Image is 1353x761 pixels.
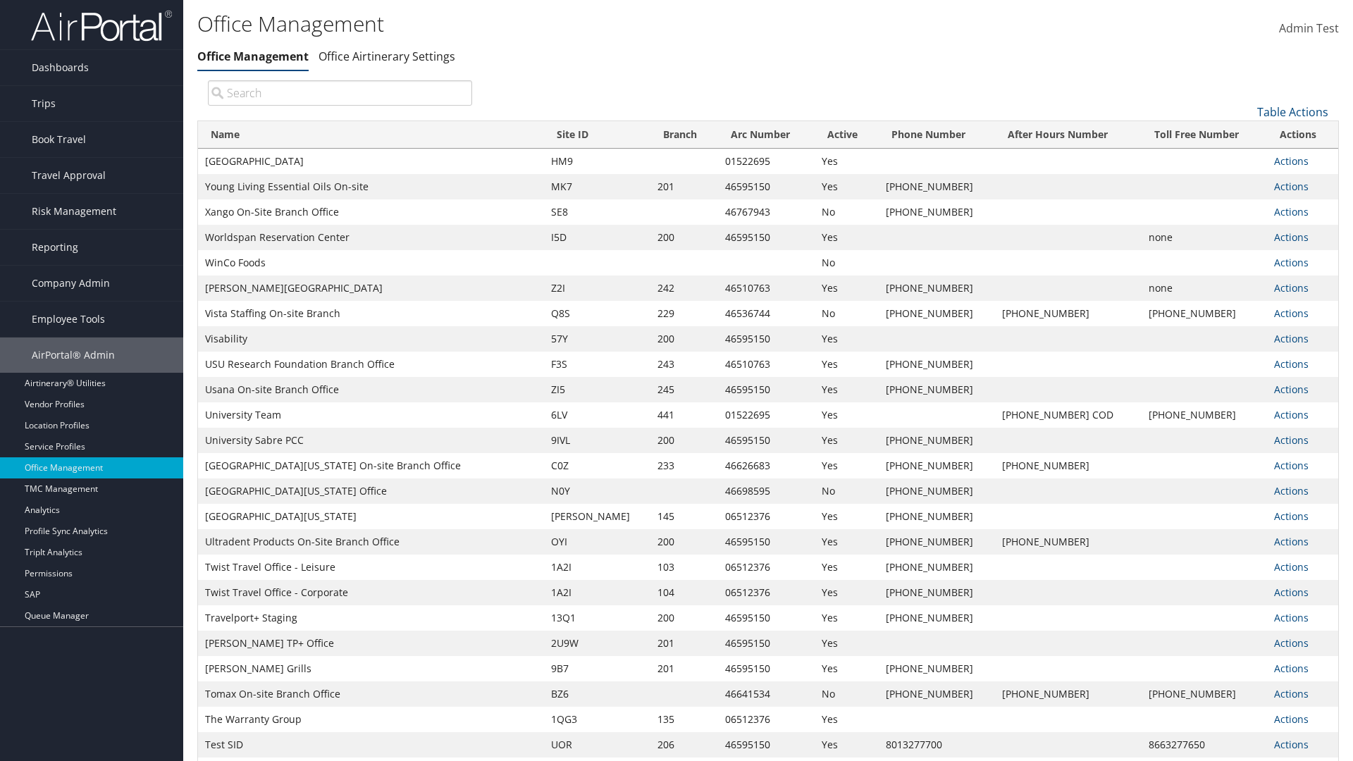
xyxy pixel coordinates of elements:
[32,266,110,301] span: Company Admin
[1142,732,1268,757] td: 8663277650
[815,631,878,656] td: Yes
[815,428,878,453] td: Yes
[1279,7,1339,51] a: Admin Test
[544,529,650,555] td: OYI
[815,605,878,631] td: Yes
[718,681,815,707] td: 46641534
[995,453,1142,478] td: [PHONE_NUMBER]
[650,504,718,529] td: 145
[198,605,544,631] td: Travelport+ Staging
[879,453,995,478] td: [PHONE_NUMBER]
[718,326,815,352] td: 46595150
[995,402,1142,428] td: [PHONE_NUMBER] COD
[544,656,650,681] td: 9B7
[815,453,878,478] td: Yes
[1274,611,1309,624] a: Actions
[815,149,878,174] td: Yes
[198,681,544,707] td: Tomax On-site Branch Office
[718,732,815,757] td: 46595150
[544,149,650,174] td: HM9
[815,402,878,428] td: Yes
[544,428,650,453] td: 9IVL
[1274,484,1309,497] a: Actions
[815,250,878,276] td: No
[650,656,718,681] td: 201
[650,631,718,656] td: 201
[1142,681,1268,707] td: [PHONE_NUMBER]
[815,377,878,402] td: Yes
[879,199,995,225] td: [PHONE_NUMBER]
[1274,459,1309,472] a: Actions
[879,352,995,377] td: [PHONE_NUMBER]
[1274,560,1309,574] a: Actions
[879,656,995,681] td: [PHONE_NUMBER]
[815,681,878,707] td: No
[544,174,650,199] td: MK7
[718,402,815,428] td: 01522695
[879,428,995,453] td: [PHONE_NUMBER]
[879,174,995,199] td: [PHONE_NUMBER]
[650,453,718,478] td: 233
[32,122,86,157] span: Book Travel
[544,732,650,757] td: UOR
[197,49,309,64] a: Office Management
[32,158,106,193] span: Travel Approval
[879,478,995,504] td: [PHONE_NUMBER]
[718,555,815,580] td: 06512376
[650,377,718,402] td: 245
[718,453,815,478] td: 46626683
[32,338,115,373] span: AirPortal® Admin
[198,402,544,428] td: University Team
[815,301,878,326] td: No
[198,352,544,377] td: USU Research Foundation Branch Office
[650,428,718,453] td: 200
[544,301,650,326] td: Q8S
[718,656,815,681] td: 46595150
[879,529,995,555] td: [PHONE_NUMBER]
[198,250,544,276] td: WinCo Foods
[718,225,815,250] td: 46595150
[1257,104,1328,120] a: Table Actions
[815,529,878,555] td: Yes
[198,656,544,681] td: [PERSON_NAME] Grills
[650,402,718,428] td: 441
[815,199,878,225] td: No
[650,301,718,326] td: 229
[650,326,718,352] td: 200
[544,631,650,656] td: 2U9W
[544,199,650,225] td: SE8
[718,504,815,529] td: 06512376
[198,453,544,478] td: [GEOGRAPHIC_DATA][US_STATE] On-site Branch Office
[650,707,718,732] td: 135
[718,174,815,199] td: 46595150
[815,225,878,250] td: Yes
[718,199,815,225] td: 46767943
[879,681,995,707] td: [PHONE_NUMBER]
[815,478,878,504] td: No
[650,605,718,631] td: 200
[544,478,650,504] td: N0Y
[1274,662,1309,675] a: Actions
[815,555,878,580] td: Yes
[198,732,544,757] td: Test SID
[815,580,878,605] td: Yes
[198,529,544,555] td: Ultradent Products On-Site Branch Office
[198,580,544,605] td: Twist Travel Office - Corporate
[1274,307,1309,320] a: Actions
[995,301,1142,326] td: [PHONE_NUMBER]
[1274,687,1309,700] a: Actions
[544,580,650,605] td: 1A2I
[544,453,650,478] td: C0Z
[32,50,89,85] span: Dashboards
[718,631,815,656] td: 46595150
[1274,535,1309,548] a: Actions
[1274,383,1309,396] a: Actions
[198,149,544,174] td: [GEOGRAPHIC_DATA]
[718,529,815,555] td: 46595150
[32,86,56,121] span: Trips
[1142,121,1268,149] th: Toll Free Number: activate to sort column ascending
[1274,256,1309,269] a: Actions
[879,121,995,149] th: Phone Number: activate to sort column ascending
[1274,205,1309,218] a: Actions
[31,9,172,42] img: airportal-logo.png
